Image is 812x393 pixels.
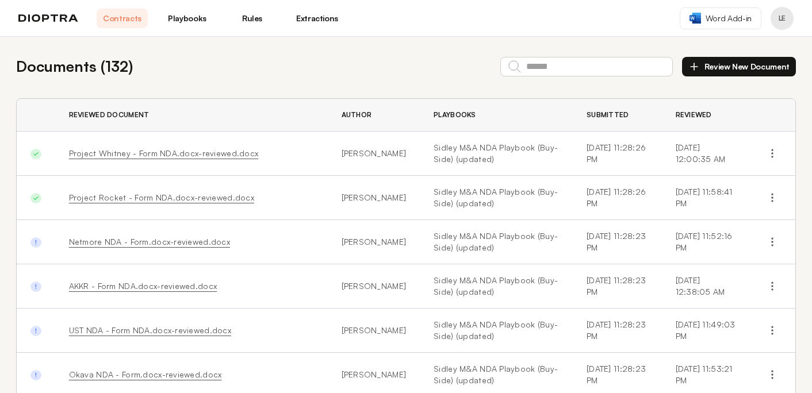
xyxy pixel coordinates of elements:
[662,264,749,309] td: [DATE] 12:38:05 AM
[662,220,749,264] td: [DATE] 11:52:16 PM
[434,275,559,298] a: Sidley M&A NDA Playbook (Buy-Side) (updated)
[434,363,559,386] a: Sidley M&A NDA Playbook (Buy-Side) (updated)
[662,132,749,176] td: [DATE] 12:00:35 AM
[680,7,761,29] a: Word Add-in
[30,237,41,248] img: Done
[573,176,661,220] td: [DATE] 11:28:26 PM
[30,149,41,160] img: Done
[30,282,41,292] img: Done
[662,99,749,132] th: Reviewed
[573,264,661,309] td: [DATE] 11:28:23 PM
[292,9,343,28] a: Extractions
[420,99,573,132] th: Playbooks
[328,99,420,132] th: Author
[162,9,213,28] a: Playbooks
[434,230,559,253] a: Sidley M&A NDA Playbook (Buy-Side) (updated)
[328,220,420,264] td: [PERSON_NAME]
[434,319,559,342] a: Sidley M&A NDA Playbook (Buy-Side) (updated)
[573,309,661,353] td: [DATE] 11:28:23 PM
[662,309,749,353] td: [DATE] 11:49:03 PM
[69,148,259,158] a: Project Whitney - Form NDA.docx-reviewed.docx
[706,13,752,24] span: Word Add-in
[30,193,41,204] img: Done
[69,281,217,291] a: AKKR - Form NDA.docx-reviewed.docx
[573,99,661,132] th: Submitted
[328,309,420,353] td: [PERSON_NAME]
[55,99,328,132] th: Reviewed Document
[30,326,41,337] img: Done
[573,220,661,264] td: [DATE] 11:28:23 PM
[434,186,559,209] a: Sidley M&A NDA Playbook (Buy-Side) (updated)
[227,9,278,28] a: Rules
[434,142,559,165] a: Sidley M&A NDA Playbook (Buy-Side) (updated)
[30,370,41,381] img: Done
[682,57,796,76] button: Review New Document
[69,325,231,335] a: UST NDA - Form NDA.docx-reviewed.docx
[328,132,420,176] td: [PERSON_NAME]
[69,369,222,379] a: Okava NDA - Form.docx-reviewed.docx
[690,13,701,24] img: word
[18,14,78,22] img: logo
[573,132,661,176] td: [DATE] 11:28:26 PM
[328,176,420,220] td: [PERSON_NAME]
[771,7,794,30] button: Profile menu
[97,9,148,28] a: Contracts
[662,176,749,220] td: [DATE] 11:58:41 PM
[69,237,230,246] a: Netmore NDA - Form.docx-reviewed.docx
[69,192,254,202] a: Project Rocket - Form NDA.docx-reviewed.docx
[16,55,133,78] h2: Documents ( 132 )
[328,264,420,309] td: [PERSON_NAME]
